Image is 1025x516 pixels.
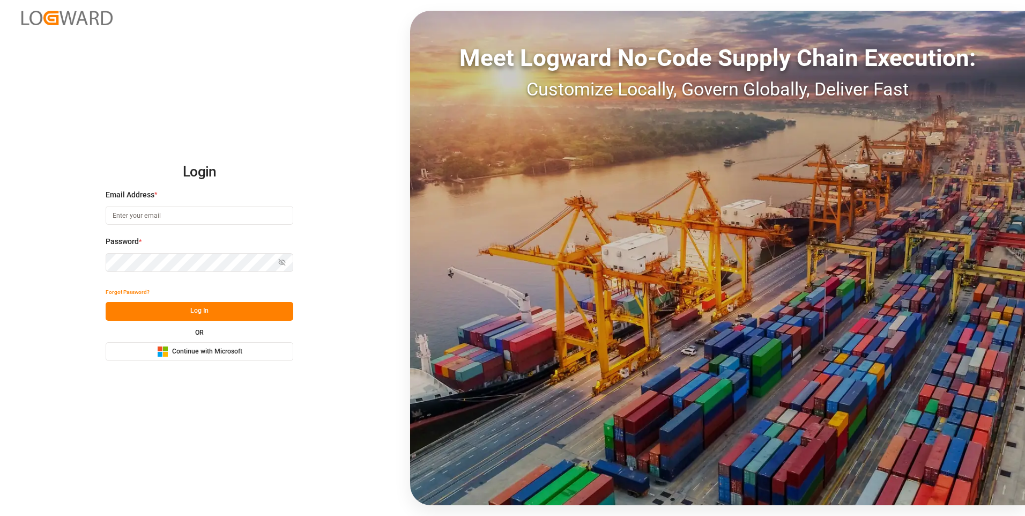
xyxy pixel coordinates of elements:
[106,302,293,321] button: Log In
[410,76,1025,103] div: Customize Locally, Govern Globally, Deliver Fast
[106,342,293,361] button: Continue with Microsoft
[21,11,113,25] img: Logward_new_orange.png
[172,347,242,357] span: Continue with Microsoft
[106,236,139,247] span: Password
[106,189,154,201] span: Email Address
[106,283,150,302] button: Forgot Password?
[195,329,204,336] small: OR
[410,40,1025,76] div: Meet Logward No-Code Supply Chain Execution:
[106,206,293,225] input: Enter your email
[106,155,293,189] h2: Login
